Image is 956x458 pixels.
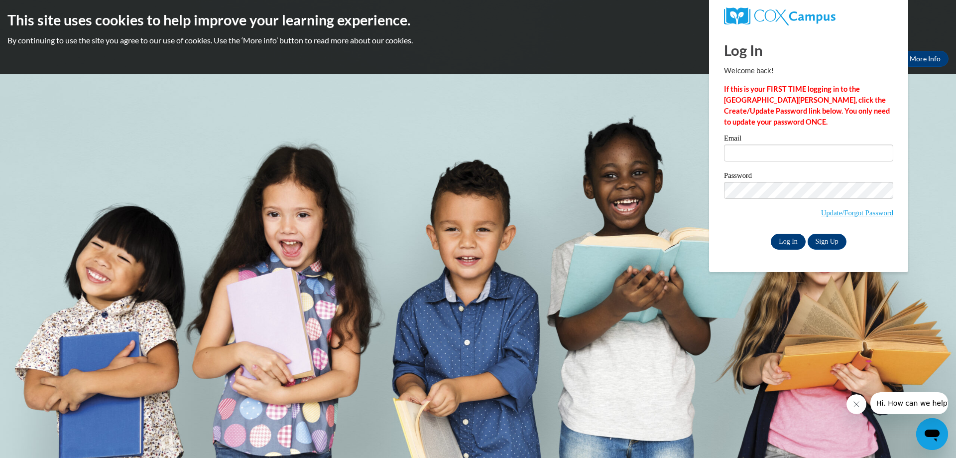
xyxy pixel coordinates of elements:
a: More Info [902,51,949,67]
a: Sign Up [808,234,846,250]
a: COX Campus [724,7,893,25]
iframe: Close message [846,394,866,414]
input: Log In [771,234,806,250]
a: Update/Forgot Password [821,209,893,217]
strong: If this is your FIRST TIME logging in to the [GEOGRAPHIC_DATA][PERSON_NAME], click the Create/Upd... [724,85,890,126]
iframe: Message from company [870,392,948,414]
h1: Log In [724,40,893,60]
p: Welcome back! [724,65,893,76]
label: Email [724,135,893,145]
h2: This site uses cookies to help improve your learning experience. [7,10,949,30]
span: Hi. How can we help? [6,7,81,15]
img: COX Campus [724,7,836,25]
label: Password [724,172,893,182]
p: By continuing to use the site you agree to our use of cookies. Use the ‘More info’ button to read... [7,35,949,46]
iframe: Button to launch messaging window [916,418,948,450]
